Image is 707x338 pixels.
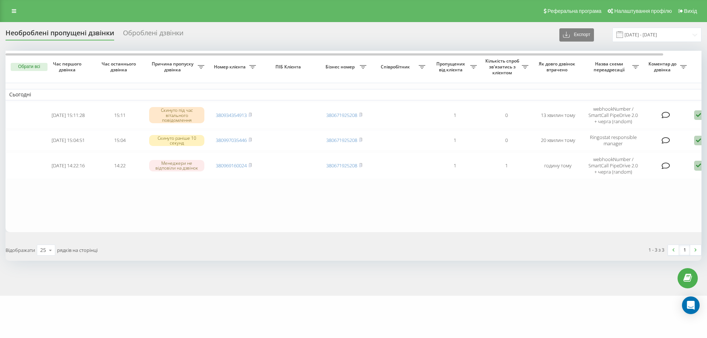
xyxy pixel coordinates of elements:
[100,61,140,72] span: Час останнього дзвінка
[481,130,532,151] td: 0
[481,102,532,129] td: 0
[682,296,700,314] div: Open Intercom Messenger
[123,29,183,40] div: Оброблені дзвінки
[429,102,481,129] td: 1
[484,58,522,75] span: Кількість спроб зв'язатись з клієнтом
[216,162,247,169] a: 380969160024
[6,247,35,253] span: Відображати
[48,61,88,72] span: Час першого дзвінка
[532,102,584,129] td: 13 хвилин тому
[149,61,198,72] span: Причина пропуску дзвінка
[322,64,360,70] span: Бізнес номер
[40,246,46,254] div: 25
[429,130,481,151] td: 1
[433,61,470,72] span: Пропущених від клієнта
[212,64,249,70] span: Номер клієнта
[6,29,114,40] div: Необроблені пропущені дзвінки
[149,135,204,146] div: Скинуто раніше 10 секунд
[42,152,94,179] td: [DATE] 14:22:16
[94,152,145,179] td: 14:22
[548,8,602,14] span: Реферальна програма
[326,112,357,118] a: 380671925208
[149,107,204,123] div: Скинуто під час вітального повідомлення
[429,152,481,179] td: 1
[584,130,643,151] td: Ringostat responsible manager
[216,112,247,118] a: 380934354913
[11,63,48,71] button: Обрати всі
[374,64,419,70] span: Співробітник
[646,61,680,72] span: Коментар до дзвінка
[648,246,664,253] div: 1 - 3 з 3
[42,130,94,151] td: [DATE] 15:04:51
[679,245,690,255] a: 1
[584,152,643,179] td: webhookNumber / SmartCall PipeDrive 2.0 + черга (random)
[266,64,312,70] span: ПІБ Клієнта
[57,247,98,253] span: рядків на сторінці
[94,130,145,151] td: 15:04
[42,102,94,129] td: [DATE] 15:11:28
[326,137,357,143] a: 380671925208
[149,160,204,171] div: Менеджери не відповіли на дзвінок
[559,28,594,42] button: Експорт
[584,102,643,129] td: webhookNumber / SmartCall PipeDrive 2.0 + черга (random)
[216,137,247,143] a: 380997035446
[532,152,584,179] td: годину тому
[481,152,532,179] td: 1
[538,61,578,72] span: Як довго дзвінок втрачено
[532,130,584,151] td: 20 хвилин тому
[614,8,672,14] span: Налаштування профілю
[587,61,632,72] span: Назва схеми переадресації
[684,8,697,14] span: Вихід
[94,102,145,129] td: 15:11
[326,162,357,169] a: 380671925208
